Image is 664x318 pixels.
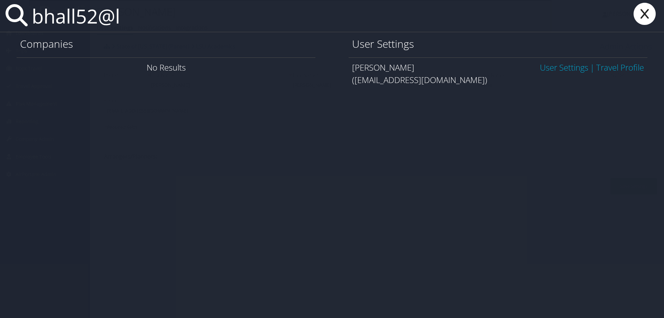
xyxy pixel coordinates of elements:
[352,37,644,51] h1: User Settings
[596,62,644,73] a: View OBT Profile
[20,37,312,51] h1: Companies
[17,57,315,77] div: No Results
[588,62,596,73] span: |
[352,62,414,73] span: [PERSON_NAME]
[540,62,588,73] a: User Settings
[352,74,644,86] div: ([EMAIL_ADDRESS][DOMAIN_NAME])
